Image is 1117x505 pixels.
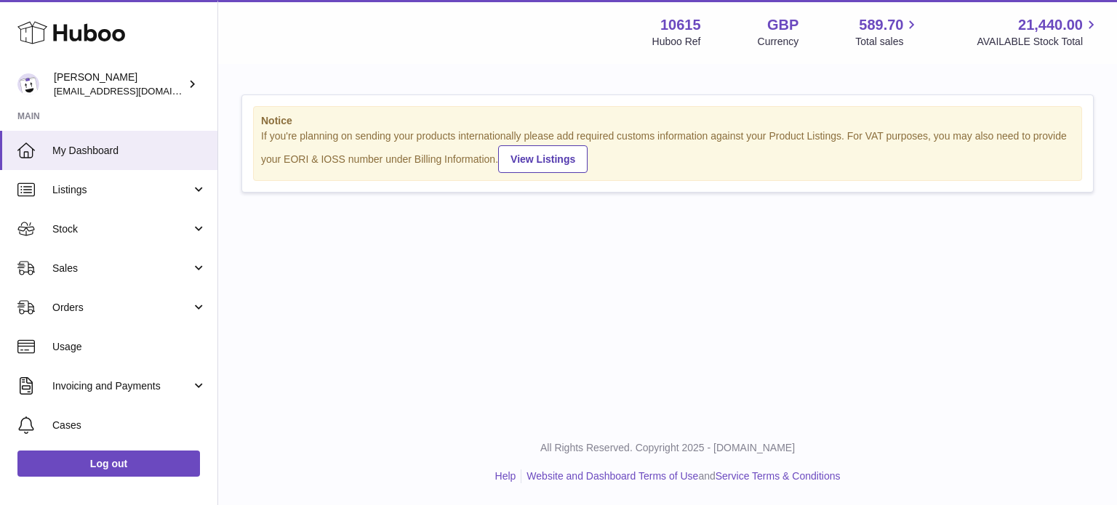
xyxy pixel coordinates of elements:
strong: GBP [767,15,798,35]
div: Currency [758,35,799,49]
span: [EMAIL_ADDRESS][DOMAIN_NAME] [54,85,214,97]
img: fulfillment@fable.com [17,73,39,95]
div: [PERSON_NAME] [54,70,185,98]
a: Log out [17,451,200,477]
span: My Dashboard [52,144,207,158]
a: View Listings [498,145,588,173]
a: 21,440.00 AVAILABLE Stock Total [977,15,1100,49]
span: Orders [52,301,191,315]
span: Total sales [855,35,920,49]
span: Stock [52,222,191,236]
strong: 10615 [660,15,701,35]
span: 589.70 [859,15,903,35]
li: and [521,469,840,483]
span: Cases [52,419,207,432]
span: Listings [52,183,191,197]
div: Huboo Ref [652,35,701,49]
span: Sales [52,262,191,275]
strong: Notice [261,114,1074,128]
p: All Rights Reserved. Copyright 2025 - [DOMAIN_NAME] [230,441,1105,455]
a: 589.70 Total sales [855,15,920,49]
span: AVAILABLE Stock Total [977,35,1100,49]
span: 21,440.00 [1018,15,1083,35]
a: Help [495,470,516,482]
span: Invoicing and Payments [52,379,191,393]
a: Website and Dashboard Terms of Use [527,470,698,482]
span: Usage [52,340,207,354]
a: Service Terms & Conditions [716,470,841,482]
div: If you're planning on sending your products internationally please add required customs informati... [261,129,1074,173]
